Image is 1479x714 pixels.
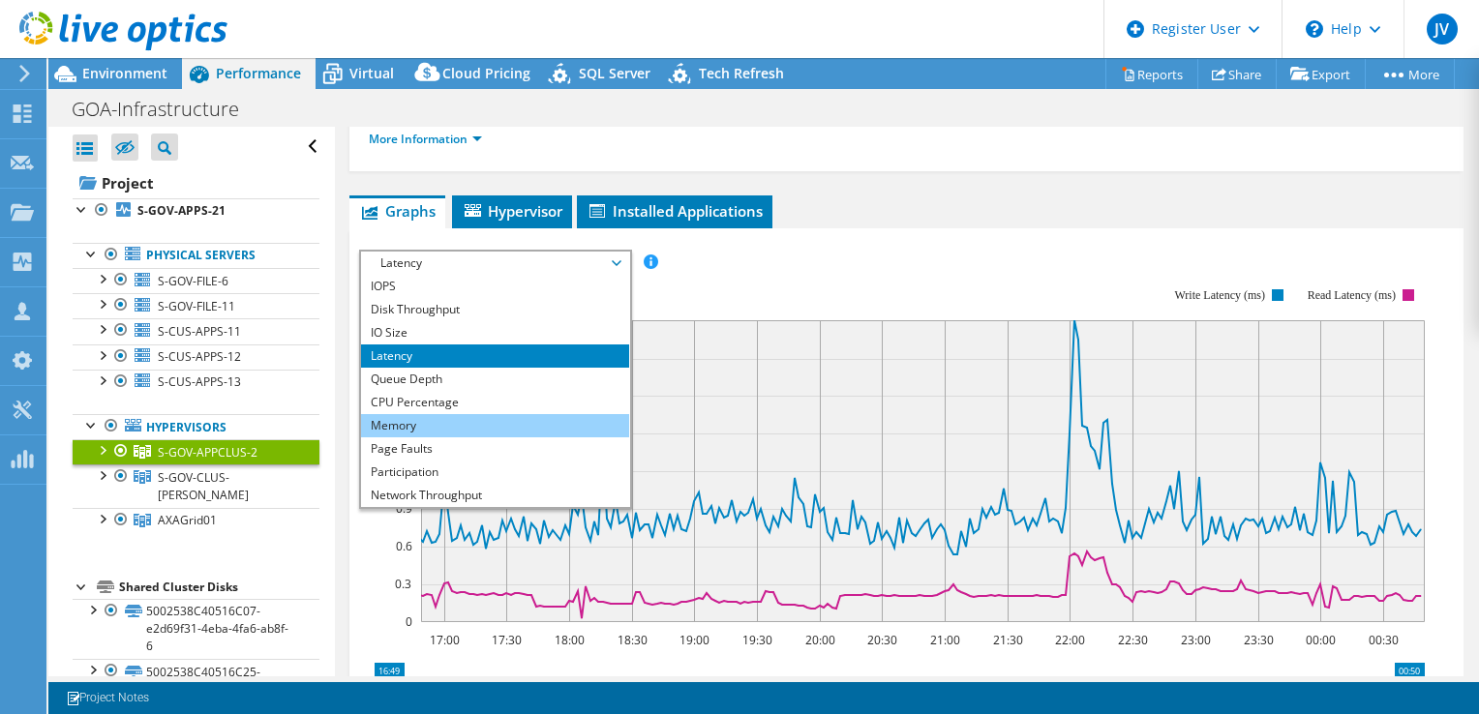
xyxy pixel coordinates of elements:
[361,484,629,507] li: Network Throughput
[361,461,629,484] li: Participation
[119,576,319,599] div: Shared Cluster Disks
[579,64,650,82] span: SQL Server
[1427,14,1458,45] span: JV
[1305,632,1335,648] text: 00:00
[992,632,1022,648] text: 21:30
[63,99,269,120] h1: GOA-Infrastructure
[1117,632,1147,648] text: 22:30
[82,64,167,82] span: Environment
[679,632,709,648] text: 19:00
[929,632,959,648] text: 21:00
[158,469,249,503] span: S-GOV-CLUS-[PERSON_NAME]
[52,686,163,710] a: Project Notes
[361,321,629,344] li: IO Size
[361,368,629,391] li: Queue Depth
[462,201,562,221] span: Hypervisor
[73,370,319,395] a: S-CUS-APPS-13
[1368,632,1398,648] text: 00:30
[1054,632,1084,648] text: 22:00
[371,252,619,275] span: Latency
[361,391,629,414] li: CPU Percentage
[73,439,319,464] a: S-GOV-APPCLUS-2
[73,414,319,439] a: Hypervisors
[1365,59,1455,89] a: More
[73,599,319,659] a: 5002538C40516C07-e2d69f31-4eba-4fa6-ab8f-6
[1307,288,1395,302] text: Read Latency (ms)
[1174,288,1264,302] text: Write Latency (ms)
[699,64,784,82] span: Tech Refresh
[406,613,412,630] text: 0
[349,64,394,82] span: Virtual
[361,275,629,298] li: IOPS
[396,538,412,554] text: 0.6
[361,298,629,321] li: Disk Throughput
[158,323,241,340] span: S-CUS-APPS-11
[361,414,629,437] li: Memory
[361,344,629,368] li: Latency
[554,632,584,648] text: 18:00
[73,243,319,268] a: Physical Servers
[137,202,226,219] b: S-GOV-APPS-21
[73,167,319,198] a: Project
[158,348,241,365] span: S-CUS-APPS-12
[369,131,482,147] a: More Information
[395,576,411,592] text: 0.3
[361,437,629,461] li: Page Faults
[73,508,319,533] a: AXAGrid01
[1276,59,1366,89] a: Export
[158,273,228,289] span: S-GOV-FILE-6
[73,293,319,318] a: S-GOV-FILE-11
[158,444,257,461] span: S-GOV-APPCLUS-2
[1180,632,1210,648] text: 23:00
[866,632,896,648] text: 20:30
[1105,59,1198,89] a: Reports
[73,464,319,507] a: S-GOV-CLUS-CREG
[442,64,530,82] span: Cloud Pricing
[158,373,241,390] span: S-CUS-APPS-13
[158,512,217,528] span: AXAGrid01
[216,64,301,82] span: Performance
[1197,59,1277,89] a: Share
[359,201,436,221] span: Graphs
[73,344,319,370] a: S-CUS-APPS-12
[587,201,763,221] span: Installed Applications
[73,268,319,293] a: S-GOV-FILE-6
[1243,632,1273,648] text: 23:30
[1306,20,1323,38] svg: \n
[429,632,459,648] text: 17:00
[73,318,319,343] a: S-CUS-APPS-11
[741,632,771,648] text: 19:30
[804,632,834,648] text: 20:00
[617,632,647,648] text: 18:30
[491,632,521,648] text: 17:30
[73,198,319,223] a: S-GOV-APPS-21
[158,298,235,314] span: S-GOV-FILE-11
